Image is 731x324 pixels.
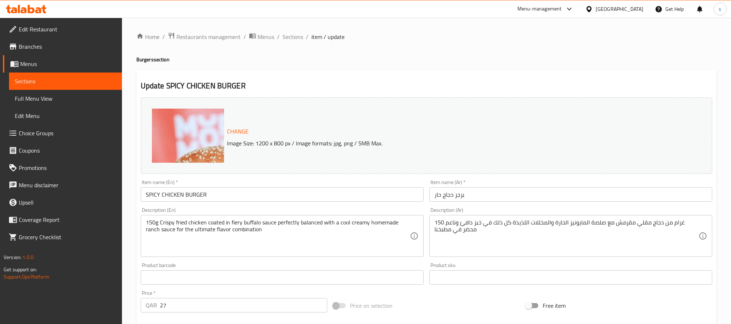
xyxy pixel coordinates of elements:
li: / [162,32,165,41]
a: Edit Menu [9,107,122,124]
span: Coupons [19,146,116,155]
nav: breadcrumb [136,32,717,41]
a: Home [136,32,159,41]
span: s [719,5,721,13]
span: Restaurants management [176,32,241,41]
a: Edit Restaurant [3,21,122,38]
p: QAR [146,301,157,310]
a: Choice Groups [3,124,122,142]
a: Coupons [3,142,122,159]
img: 1df09c34-51ee-4a2b-994a-6c83db3161f7.jpg [152,109,296,253]
a: Menus [3,55,122,73]
span: item / update [311,32,345,41]
a: Coverage Report [3,211,122,228]
span: Full Menu View [15,94,116,103]
input: Please enter product sku [429,270,712,285]
a: Sections [9,73,122,90]
a: Promotions [3,159,122,176]
input: Please enter price [160,298,327,312]
div: [GEOGRAPHIC_DATA] [596,5,643,13]
a: Support.OpsPlatform [4,272,49,281]
p: Image Size: 1200 x 800 px / Image formats: jpg, png / 5MB Max. [224,139,636,148]
textarea: 150g Crispy fried chicken coated in fiery buffalo sauce perfectly balanced with a cool creamy hom... [146,219,410,253]
a: Restaurants management [168,32,241,41]
li: / [277,32,280,41]
span: Choice Groups [19,129,116,137]
a: Full Menu View [9,90,122,107]
span: Edit Restaurant [19,25,116,34]
input: Enter name En [141,187,424,202]
span: Price on selection [350,301,393,310]
span: Upsell [19,198,116,207]
span: Menu disclaimer [19,181,116,189]
a: Menus [249,32,274,41]
textarea: 150 غرام من دجاج مقلي مقرمش مع صلصة المايونيز الحارة والمخللات اللذيذة كل ذلك في خبز دافئ وناعم م... [434,219,699,253]
span: Version: [4,253,21,262]
span: Menus [20,60,116,68]
span: Sections [15,77,116,86]
a: Branches [3,38,122,55]
span: Get support on: [4,265,37,274]
a: Upsell [3,194,122,211]
span: Free item [543,301,566,310]
a: Grocery Checklist [3,228,122,246]
li: / [306,32,308,41]
div: Menu-management [517,5,562,13]
input: Please enter product barcode [141,270,424,285]
span: Branches [19,42,116,51]
span: Promotions [19,163,116,172]
h2: Update SPICY CHICKEN BURGER [141,80,712,91]
a: Menu disclaimer [3,176,122,194]
span: Coverage Report [19,215,116,224]
button: Change [224,124,251,139]
span: 1.0.0 [22,253,34,262]
h4: Burgers section [136,56,717,63]
a: Sections [283,32,303,41]
span: Edit Menu [15,111,116,120]
span: Menus [258,32,274,41]
li: / [244,32,246,41]
input: Enter name Ar [429,187,712,202]
span: Grocery Checklist [19,233,116,241]
span: Change [227,126,249,137]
